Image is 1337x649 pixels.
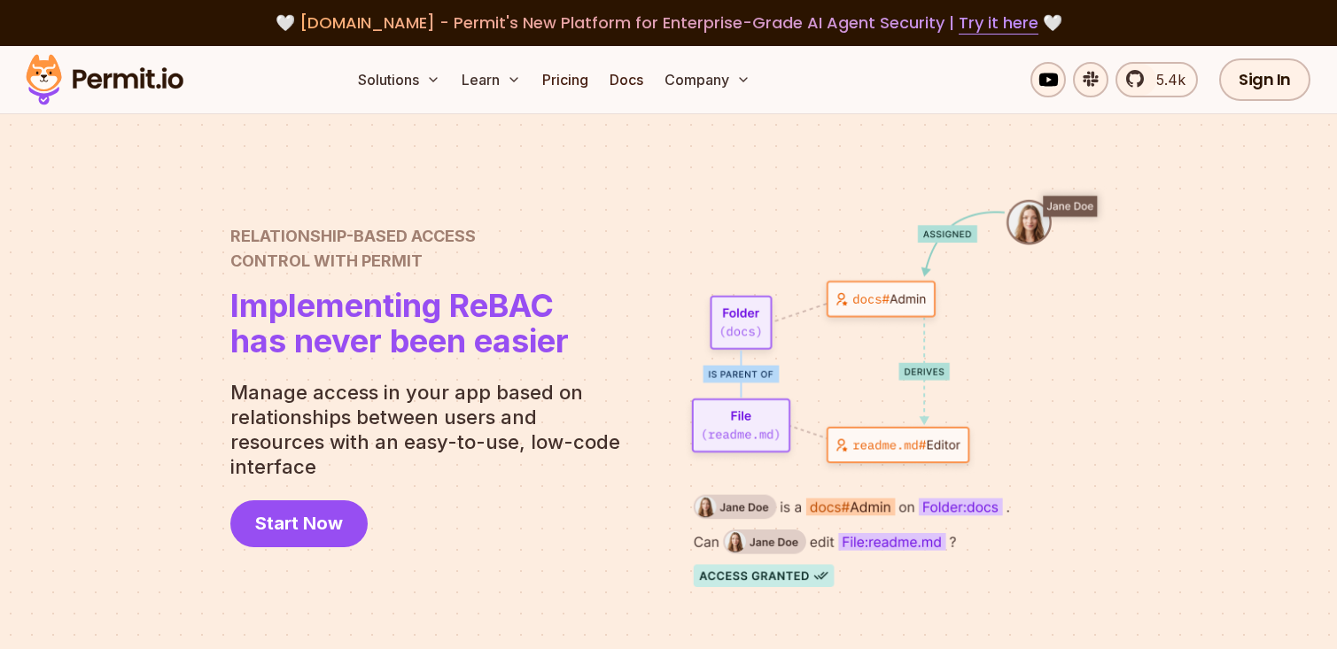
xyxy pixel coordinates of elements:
span: [DOMAIN_NAME] - Permit's New Platform for Enterprise-Grade AI Agent Security | [299,12,1038,34]
a: Try it here [959,12,1038,35]
div: 🤍 🤍 [43,11,1294,35]
span: Relationship-Based Access [230,224,569,249]
a: 5.4k [1115,62,1198,97]
a: Start Now [230,500,368,547]
span: Start Now [255,511,343,536]
button: Company [657,62,758,97]
p: Manage access in your app based on relationships between users and resources with an easy-to-use,... [230,380,634,479]
a: Docs [602,62,650,97]
button: Learn [455,62,528,97]
h1: has never been easier [230,288,569,359]
h2: Control with Permit [230,224,569,274]
a: Pricing [535,62,595,97]
span: 5.4k [1146,69,1185,90]
span: Implementing ReBAC [230,288,569,323]
img: Permit logo [18,50,191,110]
button: Solutions [351,62,447,97]
a: Sign In [1219,58,1310,101]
